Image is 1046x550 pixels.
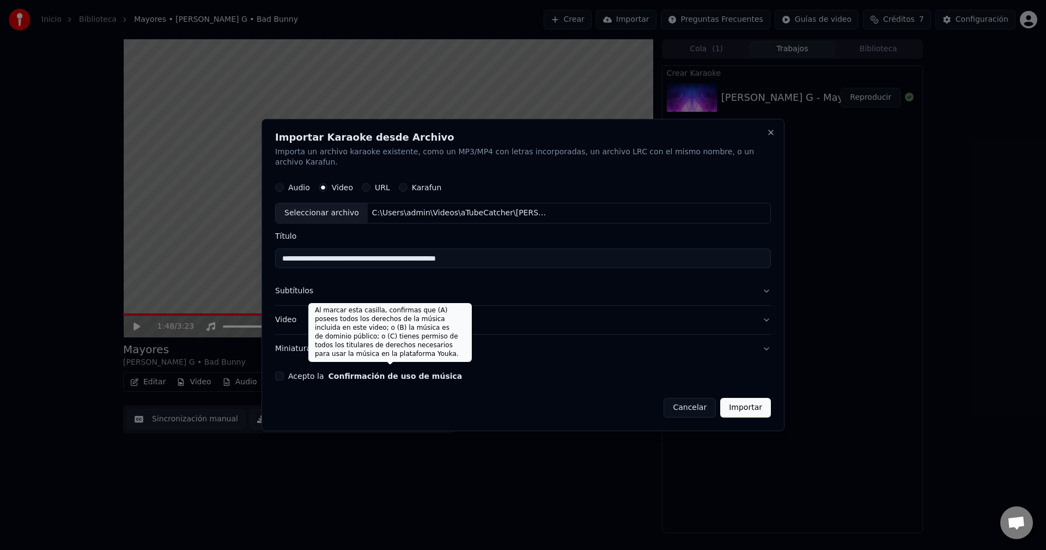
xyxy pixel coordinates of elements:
div: Seleccionar archivo [276,204,368,223]
button: Importar [720,398,771,418]
h2: Importar Karaoke desde Archivo [275,132,771,142]
div: C:\Users\admin\Videos\aTubeCatcher\[PERSON_NAME] - Que sera de ti (KARAOKE) [Instrumental y letra... [368,208,553,219]
label: Título [275,233,771,240]
label: URL [375,184,390,192]
label: Video [332,184,353,192]
button: Subtítulos [275,277,771,306]
label: Karafun [412,184,442,192]
label: Audio [288,184,310,192]
button: Miniatura [275,335,771,363]
div: Al marcar esta casilla, confirmas que (A) posees todos los derechos de la música incluida en este... [308,303,472,362]
button: Acepto la [329,372,463,380]
p: Importa un archivo karaoke existente, como un MP3/MP4 con letras incorporadas, un archivo LRC con... [275,147,771,168]
label: Acepto la [288,372,462,380]
button: Video [275,306,771,334]
button: Cancelar [664,398,716,418]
